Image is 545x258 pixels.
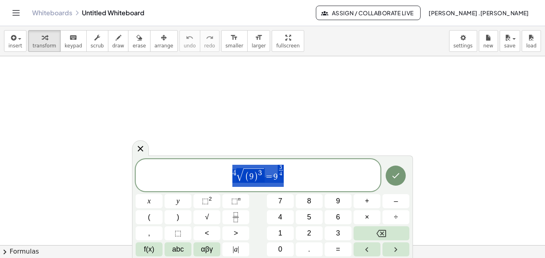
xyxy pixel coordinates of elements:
span: undo [184,43,196,49]
span: 3 [279,164,282,170]
button: Greater than [222,226,249,240]
sup: 2 [209,196,212,202]
span: 1 [278,228,282,239]
button: ) [165,210,191,224]
span: x [148,196,151,207]
span: erase [132,43,146,49]
span: ( [245,172,249,182]
button: new [479,30,498,52]
span: f(x) [144,244,155,255]
button: 9 [325,194,352,208]
button: Greek alphabet [193,242,220,256]
span: settings [453,43,473,49]
button: y [165,194,191,208]
button: Alphabet [165,242,191,256]
span: larger [252,43,266,49]
i: undo [186,33,193,43]
button: 3 [325,226,352,240]
button: Equals [325,242,352,256]
span: , [148,228,150,239]
span: scrub [91,43,104,49]
span: αβγ [201,244,213,255]
span: 4 [232,169,236,177]
span: draw [112,43,124,49]
button: Divide [382,210,409,224]
span: 8 [307,196,311,207]
span: 0 [278,244,282,255]
span: fullscreen [276,43,299,49]
button: 4 [267,210,294,224]
button: fullscreen [272,30,304,52]
button: Squared [193,194,220,208]
button: draw [108,30,129,52]
button: Assign / Collaborate Live [316,6,421,20]
button: 7 [267,194,294,208]
button: 5 [296,210,323,224]
span: [PERSON_NAME] .[PERSON_NAME] [429,9,529,16]
button: Square root [193,210,220,224]
button: Right arrow [382,242,409,256]
button: Toggle navigation [10,6,22,19]
span: arrange [155,43,173,49]
button: keyboardkeypad [60,30,87,52]
i: keyboard [69,33,77,43]
button: Fraction [222,210,249,224]
span: ) [254,172,258,182]
span: save [504,43,515,49]
button: . [296,242,323,256]
i: redo [206,33,214,43]
button: redoredo [200,30,220,52]
button: Minus [382,194,409,208]
button: insert [4,30,26,52]
span: ⬚ [202,197,209,205]
button: 2 [296,226,323,240]
button: format_sizesmaller [221,30,248,52]
span: ÷ [394,212,398,223]
span: insert [8,43,22,49]
span: > [234,228,238,239]
span: ⬚ [175,228,181,239]
button: Absolute value [222,242,249,256]
button: load [522,30,541,52]
span: = [336,244,340,255]
span: ( [148,212,150,223]
button: undoundo [179,30,200,52]
span: redo [204,43,215,49]
span: ) [177,212,179,223]
span: 6 [336,212,340,223]
button: Superscript [222,194,249,208]
button: 0 [267,242,294,256]
span: √ [205,212,209,223]
span: 3 [336,228,340,239]
span: 2 [307,228,311,239]
span: Assign / Collaborate Live [323,9,414,16]
button: [PERSON_NAME] .[PERSON_NAME] [422,6,535,20]
span: – [394,196,398,207]
span: 4 [279,171,282,176]
span: < [205,228,209,239]
span: new [483,43,493,49]
button: arrange [150,30,178,52]
span: √ [236,169,244,182]
span: × [365,212,369,223]
button: erase [128,30,150,52]
span: | [233,245,234,253]
sup: n [238,196,241,202]
i: format_size [255,33,262,43]
span: keypad [65,43,82,49]
button: Less than [193,226,220,240]
button: Functions [136,242,163,256]
span: smaller [226,43,243,49]
button: ( [136,210,163,224]
button: save [500,30,520,52]
button: 1 [267,226,294,240]
i: format_size [230,33,238,43]
span: y [177,196,180,207]
span: 9 [273,172,278,181]
span: transform [33,43,56,49]
span: 3 [258,169,262,177]
button: x [136,194,163,208]
button: Plus [354,194,380,208]
button: 8 [296,194,323,208]
span: 9 [249,172,254,181]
